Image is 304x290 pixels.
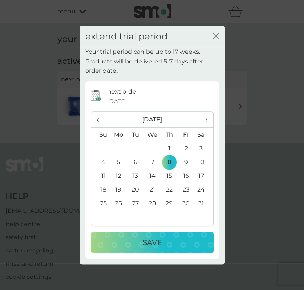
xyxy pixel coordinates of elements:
[110,196,127,210] td: 26
[144,183,161,196] td: 21
[200,112,207,127] span: ›
[161,155,177,169] td: 8
[177,183,194,196] td: 23
[144,169,161,183] td: 14
[161,128,177,142] th: Th
[91,196,110,210] td: 25
[91,183,110,196] td: 18
[194,141,213,155] td: 3
[127,155,144,169] td: 6
[194,196,213,210] td: 31
[177,169,194,183] td: 16
[85,31,167,42] h2: extend trial period
[177,155,194,169] td: 9
[110,128,127,142] th: Mo
[110,169,127,183] td: 12
[91,232,214,253] button: Save
[97,112,105,127] span: ‹
[91,128,110,142] th: Su
[177,196,194,210] td: 30
[91,155,110,169] td: 4
[177,128,194,142] th: Fr
[91,169,110,183] td: 11
[144,155,161,169] td: 7
[194,169,213,183] td: 17
[107,87,138,97] p: next order
[110,112,195,128] th: [DATE]
[127,196,144,210] td: 27
[110,155,127,169] td: 5
[161,141,177,155] td: 1
[110,183,127,196] td: 19
[107,97,127,106] span: [DATE]
[212,33,219,40] button: close
[144,128,161,142] th: We
[177,141,194,155] td: 2
[144,196,161,210] td: 28
[161,196,177,210] td: 29
[161,169,177,183] td: 15
[194,128,213,142] th: Sa
[194,183,213,196] td: 24
[127,183,144,196] td: 20
[143,237,162,248] p: Save
[127,128,144,142] th: Tu
[85,47,219,76] p: Your trial period can be up to 17 weeks. Products will be delivered 5-7 days after order date.
[127,169,144,183] td: 13
[161,183,177,196] td: 22
[194,155,213,169] td: 10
